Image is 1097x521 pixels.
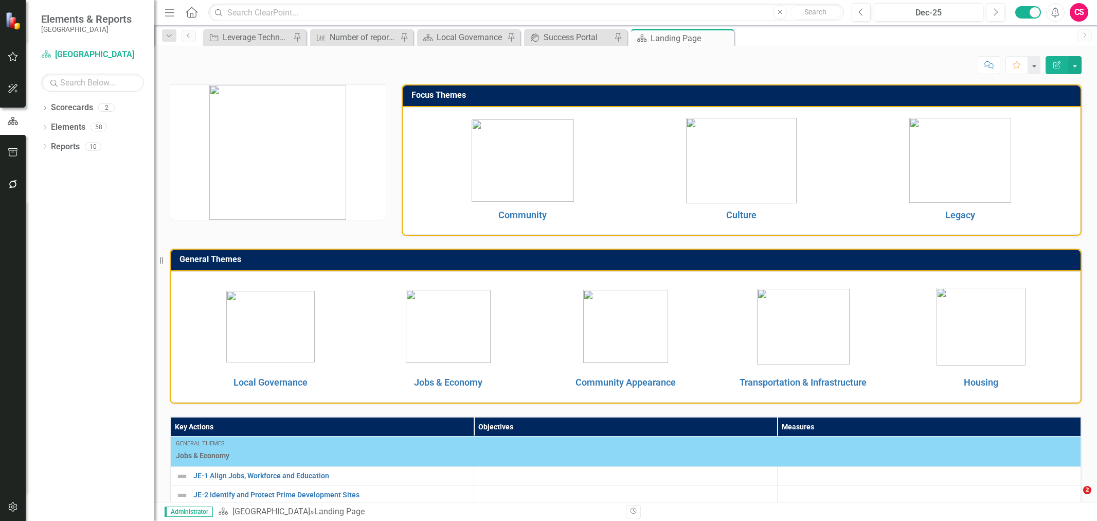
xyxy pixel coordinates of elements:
[51,141,80,153] a: Reports
[41,25,132,33] small: [GEOGRAPHIC_DATA]
[179,255,1075,264] h3: General Themes
[544,31,612,44] div: Success Portal
[740,377,867,388] a: Transportation & Infrastructure
[98,103,115,112] div: 2
[877,7,980,19] div: Dec-25
[576,377,676,388] a: Community Appearance
[874,3,983,22] button: Dec-25
[5,12,23,30] img: ClearPoint Strategy
[91,123,107,132] div: 58
[233,377,308,388] a: Local Governance
[232,507,310,516] a: [GEOGRAPHIC_DATA]
[193,472,469,480] a: JE-1 Align Jobs, Workforce and Education
[51,121,85,133] a: Elements
[437,31,505,44] div: Local Governance
[1070,3,1088,22] button: CS
[1062,486,1087,511] iframe: Intercom live chat
[171,466,474,485] td: Double-Click to Edit Right Click for Context Menu
[945,210,975,220] a: Legacy
[171,436,1081,466] td: Double-Click to Edit
[176,489,188,501] img: Not Defined
[726,210,757,220] a: Culture
[193,491,469,499] a: JE-2 identify and Protect Prime Development Sites
[41,49,144,61] a: [GEOGRAPHIC_DATA]
[176,440,1075,448] div: General Themes
[314,507,365,516] div: Landing Page
[176,470,188,482] img: Not Defined
[206,31,291,44] a: Leverage Technology to Facilitate Transparent Feedback through the implementation of CityCares to...
[330,31,398,44] div: Number of reports on resident inquiries and resolutions
[208,4,844,22] input: Search ClearPoint...
[414,377,482,388] a: Jobs & Economy
[41,74,144,92] input: Search Below...
[1083,486,1091,494] span: 2
[41,13,132,25] span: Elements & Reports
[651,32,731,45] div: Landing Page
[223,31,291,44] div: Leverage Technology to Facilitate Transparent Feedback through the implementation of CityCares to...
[964,377,998,388] a: Housing
[85,142,101,151] div: 10
[420,31,505,44] a: Local Governance
[790,5,841,20] button: Search
[218,506,618,518] div: »
[411,91,1075,100] h3: Focus Themes
[176,450,1075,461] span: Jobs & Economy
[171,485,474,505] td: Double-Click to Edit Right Click for Context Menu
[527,31,612,44] a: Success Portal
[165,507,213,517] span: Administrator
[51,102,93,114] a: Scorecards
[313,31,398,44] a: Number of reports on resident inquiries and resolutions
[498,210,547,220] a: Community
[804,8,826,16] span: Search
